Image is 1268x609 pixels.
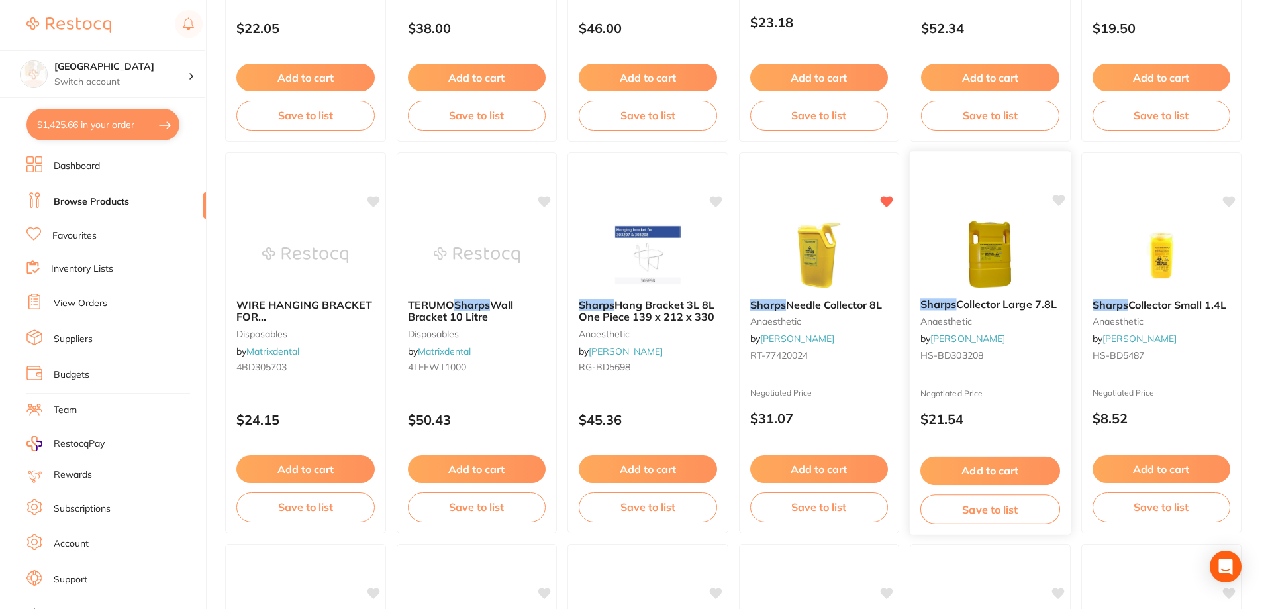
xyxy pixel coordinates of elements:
[956,298,1057,311] span: Collector Large 7.8L
[236,299,375,323] b: WIRE HANGING BRACKET FOR 5.1L SHARPS CONTAINER
[750,298,786,311] em: Sharps
[408,329,546,339] small: disposables
[236,64,375,91] button: Add to cart
[750,455,889,483] button: Add to cart
[920,333,1005,345] span: by
[418,345,471,357] a: Matrixdental
[54,502,111,516] a: Subscriptions
[1093,298,1128,311] em: Sharps
[54,333,93,346] a: Suppliers
[236,329,375,339] small: disposables
[750,316,889,327] small: anaesthetic
[54,537,89,551] a: Account
[750,388,889,398] small: Negotiated Price
[408,299,546,323] b: TERUMO Sharps Wall Bracket 10 Litre
[750,15,889,30] p: $23.18
[1093,316,1231,327] small: anaesthetic
[246,345,299,357] a: Matrixdental
[920,298,1060,311] b: Sharps Collector Large 7.8L
[786,298,882,311] span: Needle Collector 8L
[760,333,834,345] a: [PERSON_NAME]
[26,436,105,451] a: RestocqPay
[750,64,889,91] button: Add to cart
[750,101,889,130] button: Save to list
[947,221,1034,288] img: Sharps Collector Large 7.8L
[579,455,717,483] button: Add to cart
[236,492,375,522] button: Save to list
[1093,492,1231,522] button: Save to list
[1118,222,1204,288] img: Sharps Collector Small 1.4L
[750,411,889,426] p: $31.07
[408,64,546,91] button: Add to cart
[750,349,808,361] span: RT-77420024
[262,222,348,288] img: WIRE HANGING BRACKET FOR 5.1L SHARPS CONTAINER
[51,262,113,276] a: Inventory Lists
[54,297,107,310] a: View Orders
[776,222,862,288] img: Sharps Needle Collector 8L
[1093,411,1231,426] p: $8.52
[1093,388,1231,398] small: Negotiated Price
[54,76,188,89] p: Switch account
[579,492,717,522] button: Save to list
[920,494,1060,524] button: Save to list
[236,412,375,427] p: $24.15
[54,404,77,417] a: Team
[921,64,1059,91] button: Add to cart
[54,160,100,173] a: Dashboard
[920,457,1060,485] button: Add to cart
[21,61,47,87] img: Katoomba Dental Centre
[579,299,717,323] b: Sharps Hang Bracket 3L 8L One Piece 139 x 212 x 330
[579,101,717,130] button: Save to list
[750,299,889,311] b: Sharps Needle Collector 8L
[579,21,717,36] p: $46.00
[408,298,454,311] span: TERUMO
[408,492,546,522] button: Save to list
[1102,333,1177,345] a: [PERSON_NAME]
[236,21,375,36] p: $22.05
[579,361,630,373] span: RG-BD5698
[54,60,188,74] h4: Katoomba Dental Centre
[236,361,287,373] span: 4BD305703
[1093,333,1177,345] span: by
[579,64,717,91] button: Add to cart
[750,492,889,522] button: Save to list
[302,323,365,336] span: CONTAINER
[1093,21,1231,36] p: $19.50
[236,345,299,357] span: by
[750,333,834,345] span: by
[1210,551,1242,582] div: Open Intercom Messenger
[920,349,983,361] span: HS-BD303208
[921,21,1059,36] p: $52.34
[930,333,1005,345] a: [PERSON_NAME]
[408,21,546,36] p: $38.00
[54,195,129,209] a: Browse Products
[54,368,89,382] a: Budgets
[434,222,520,288] img: TERUMO Sharps Wall Bracket 10 Litre
[408,412,546,427] p: $50.43
[1093,455,1231,483] button: Add to cart
[605,222,691,288] img: Sharps Hang Bracket 3L 8L One Piece 139 x 212 x 330
[408,298,513,323] span: Wall Bracket 10 Litre
[921,101,1059,130] button: Save to list
[54,469,92,482] a: Rewards
[408,361,466,373] span: 4TEFWT1000
[1093,64,1231,91] button: Add to cart
[579,412,717,427] p: $45.36
[54,437,105,451] span: RestocqPay
[26,17,111,33] img: Restocq Logo
[1093,101,1231,130] button: Save to list
[1128,298,1226,311] span: Collector Small 1.4L
[920,316,1060,327] small: anaesthetic
[26,436,42,451] img: RestocqPay
[408,455,546,483] button: Add to cart
[579,329,717,339] small: anaesthetic
[920,389,1060,398] small: Negotiated Price
[26,10,111,40] a: Restocq Logo
[454,298,490,311] em: Sharps
[579,298,714,323] span: Hang Bracket 3L 8L One Piece 139 x 212 x 330
[26,109,179,140] button: $1,425.66 in your order
[408,101,546,130] button: Save to list
[236,298,372,336] span: WIRE HANGING BRACKET FOR 5.1L
[258,323,302,336] em: SHARPS
[579,298,614,311] em: Sharps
